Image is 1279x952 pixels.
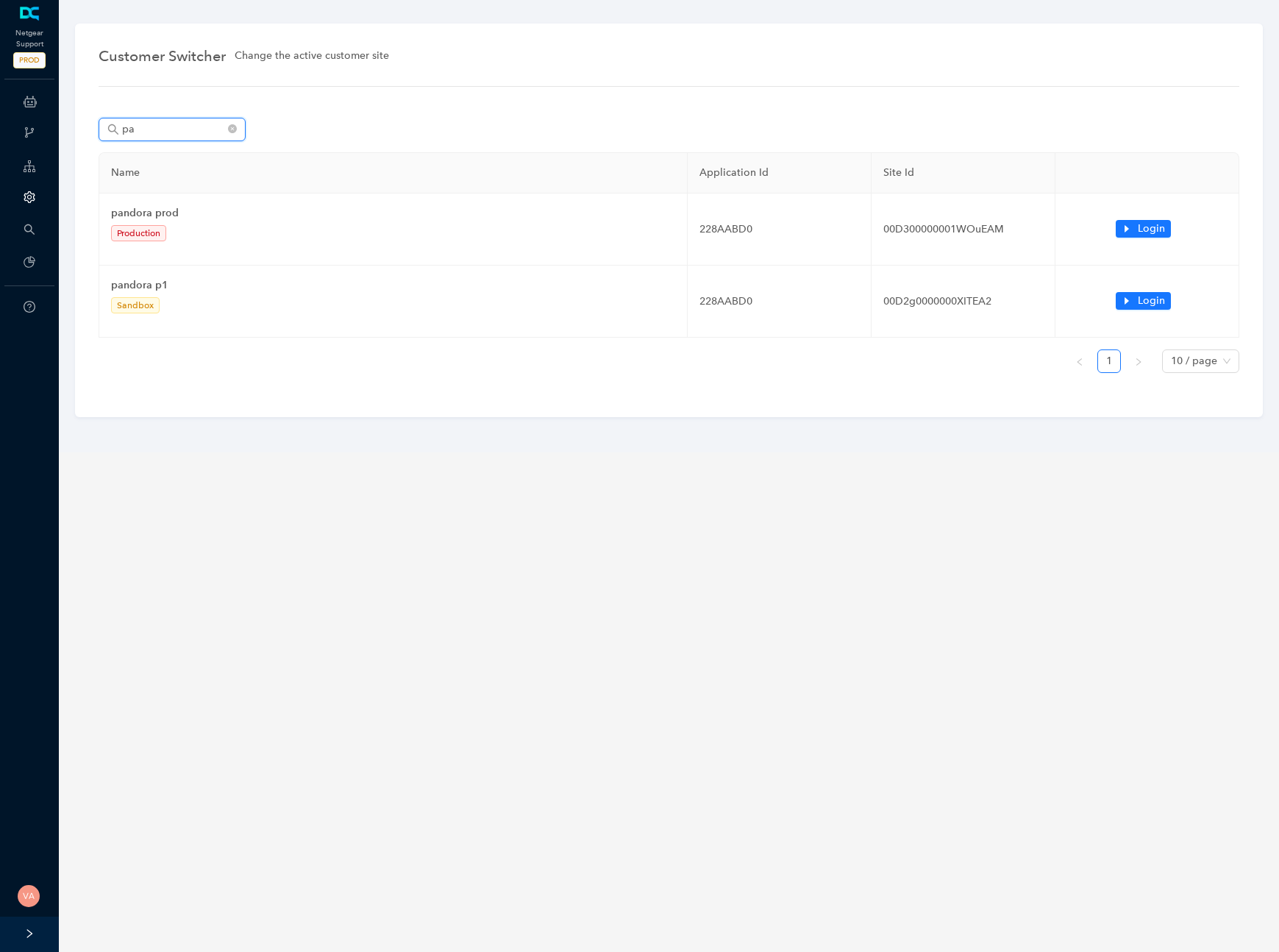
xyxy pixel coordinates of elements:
button: caret-rightLogin [1116,292,1171,310]
th: Application Id [688,153,872,193]
li: Next Page [1127,349,1150,373]
li: 1 [1097,349,1121,373]
span: setting [24,191,35,203]
span: branches [24,127,35,138]
span: caret-right [1122,224,1132,234]
th: Site Id [872,153,1055,193]
span: search [107,124,119,135]
td: 00D2g0000000XITEA2 [872,266,1055,338]
button: left [1068,349,1091,373]
span: Change the active customer site [235,48,389,64]
span: search [24,224,35,235]
span: Sandbox [111,297,160,313]
span: left [1075,358,1084,366]
a: 1 [1098,350,1120,372]
span: Production [111,225,166,241]
td: 228AABD0 [688,193,872,266]
span: right [1134,358,1143,366]
span: close-circle [228,124,237,133]
span: PROD [13,52,46,68]
span: caret-right [1122,296,1132,306]
button: right [1127,349,1150,373]
span: question-circle [24,301,35,313]
span: 10 / page [1171,350,1230,372]
b: pandora prod [111,207,179,219]
span: Login [1138,221,1165,237]
img: 5c5f7907468957e522fad195b8a1453a [18,885,40,907]
td: 00D300000001WOuEAM [872,193,1055,266]
th: Name [99,153,688,193]
div: Page Size [1162,349,1239,373]
li: Previous Page [1068,349,1091,373]
span: Customer Switcher [99,44,226,68]
span: pie-chart [24,256,35,268]
span: Login [1138,293,1165,309]
b: pandora p1 [111,279,168,291]
span: close-circle [228,123,237,137]
button: caret-rightLogin [1116,220,1171,238]
input: Search in list... [122,121,225,138]
td: 228AABD0 [688,266,872,338]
